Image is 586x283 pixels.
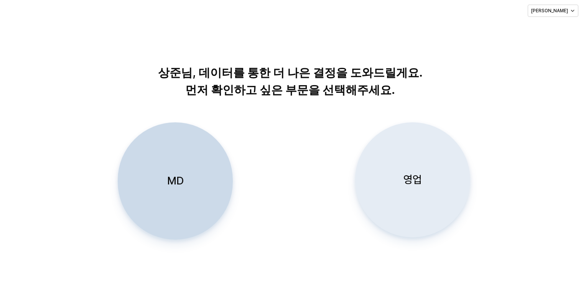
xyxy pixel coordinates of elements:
button: [PERSON_NAME] [528,5,578,17]
button: MD [117,122,232,240]
button: 영업 [355,122,470,237]
p: MD [167,174,183,188]
p: 상준님, 데이터를 통한 더 나은 결정을 도와드릴게요. 먼저 확인하고 싶은 부문을 선택해주세요. [94,64,486,99]
p: 영업 [403,173,422,187]
p: [PERSON_NAME] [531,8,568,14]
